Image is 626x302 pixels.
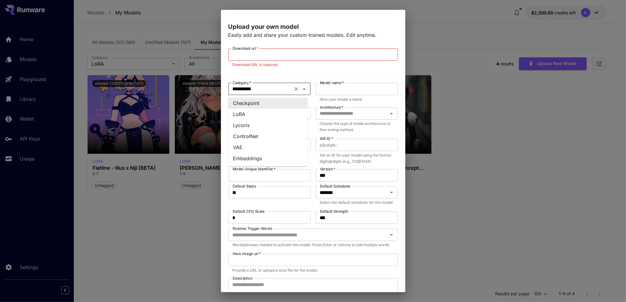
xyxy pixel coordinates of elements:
label: Default Strength [320,209,348,214]
p: Select the default scheduler for this model [320,199,394,206]
p: Set an ID for your model using the format: digits@digits (e.g., 123@1234). [320,152,394,165]
p: Words/phrases needed to activate this model. Press Enter or comma to add multiple words [233,242,394,248]
label: Model name [320,80,344,85]
label: Positive Trigger Words [233,226,272,231]
p: Easily add and share your custom-trained models. Edit anytime. [228,31,398,39]
li: Checkpoint [228,98,307,109]
label: Category [233,80,251,85]
button: Open [387,230,396,239]
label: Download url [233,46,258,51]
button: Close [300,85,309,93]
button: Open [387,109,396,118]
button: Open [387,188,396,197]
label: Architecture [320,105,344,110]
label: Default CFG Scale [233,209,265,214]
p: Give your model a name. [320,96,394,103]
label: AIR ID [320,136,333,141]
label: Version [320,166,335,172]
label: Default Steps [233,184,256,189]
p: Provide a URL or upload a local file for the model. [233,267,394,273]
label: Description [233,276,253,281]
li: Embeddings [228,153,307,164]
li: LoRA [228,109,307,120]
p: Download URL is required [233,62,394,68]
label: Hero image url [233,251,261,256]
label: Model Unique Identifier [233,166,276,172]
label: Default Scheduler [320,184,351,189]
button: Clear [292,85,301,93]
li: Lycoris [228,120,307,131]
span: aibotalk : [320,141,337,149]
li: VAE [228,142,307,153]
p: Upload your own model [228,22,398,31]
p: Choose the type of model architecture or fine-tuning method. [320,121,394,133]
li: ControlNet [228,131,307,142]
